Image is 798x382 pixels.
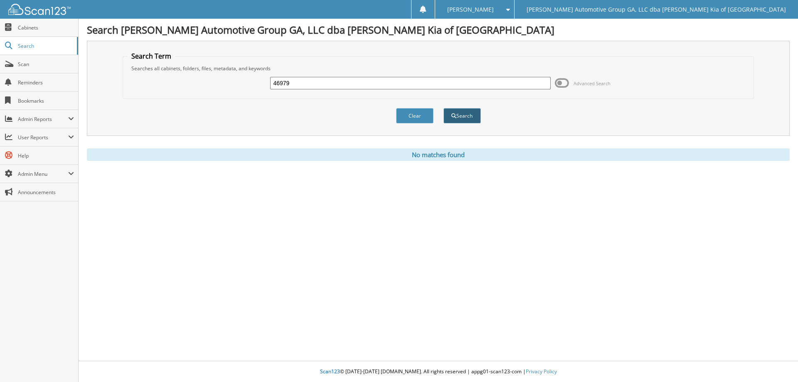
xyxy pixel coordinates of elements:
span: Admin Reports [18,116,68,123]
span: Search [18,42,73,49]
div: No matches found [87,148,790,161]
legend: Search Term [127,52,175,61]
span: Admin Menu [18,170,68,177]
a: Privacy Policy [526,368,557,375]
span: Announcements [18,189,74,196]
span: Bookmarks [18,97,74,104]
span: Advanced Search [574,80,611,86]
span: [PERSON_NAME] Automotive Group GA, LLC dba [PERSON_NAME] Kia of [GEOGRAPHIC_DATA] [527,7,786,12]
h1: Search [PERSON_NAME] Automotive Group GA, LLC dba [PERSON_NAME] Kia of [GEOGRAPHIC_DATA] [87,23,790,37]
button: Clear [396,108,433,123]
div: Searches all cabinets, folders, files, metadata, and keywords [127,65,750,72]
iframe: Chat Widget [756,342,798,382]
button: Search [443,108,481,123]
div: © [DATE]-[DATE] [DOMAIN_NAME]. All rights reserved | appg01-scan123-com | [79,362,798,382]
span: User Reports [18,134,68,141]
span: [PERSON_NAME] [447,7,494,12]
span: Scan123 [320,368,340,375]
span: Reminders [18,79,74,86]
span: Cabinets [18,24,74,31]
span: Help [18,152,74,159]
span: Scan [18,61,74,68]
img: scan123-logo-white.svg [8,4,71,15]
